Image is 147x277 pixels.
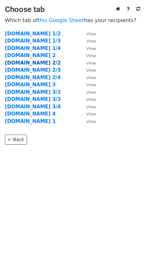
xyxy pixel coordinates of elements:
[5,31,61,37] a: [DOMAIN_NAME] 1/2
[5,67,61,73] a: [DOMAIN_NAME] 2/3
[5,38,61,44] a: [DOMAIN_NAME] 1/3
[80,60,96,66] a: View
[86,119,96,124] small: View
[80,96,96,102] a: View
[80,67,96,73] a: View
[5,53,56,58] a: [DOMAIN_NAME] 2
[80,104,96,110] a: View
[5,75,61,80] a: [DOMAIN_NAME] 2/4
[86,39,96,43] small: View
[86,104,96,109] small: View
[86,82,96,87] small: View
[80,75,96,80] a: View
[80,118,96,124] a: View
[5,45,61,51] a: [DOMAIN_NAME] 1/4
[5,135,27,145] a: ← Back
[5,118,56,124] a: [DOMAIN_NAME] 1
[86,53,96,58] small: View
[86,46,96,51] small: View
[80,111,96,117] a: View
[80,31,96,37] a: View
[86,75,96,80] small: View
[80,53,96,58] a: View
[86,112,96,116] small: View
[5,104,61,110] a: [DOMAIN_NAME] 3/4
[80,89,96,95] a: View
[80,45,96,51] a: View
[5,17,142,24] p: Which tab of has your recipients?
[80,38,96,44] a: View
[5,96,61,102] a: [DOMAIN_NAME] 3/3
[5,111,56,117] a: [DOMAIN_NAME] 4
[5,5,142,14] h3: Choose tab
[86,97,96,102] small: View
[86,90,96,95] small: View
[86,68,96,73] small: View
[5,60,61,66] a: [DOMAIN_NAME] 2/2
[80,82,96,88] a: View
[114,246,147,277] iframe: Chat Widget
[86,61,96,66] small: View
[38,17,84,23] a: this Google Sheet
[86,31,96,36] small: View
[5,89,61,95] a: [DOMAIN_NAME] 3/2
[5,82,56,88] a: [DOMAIN_NAME] 3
